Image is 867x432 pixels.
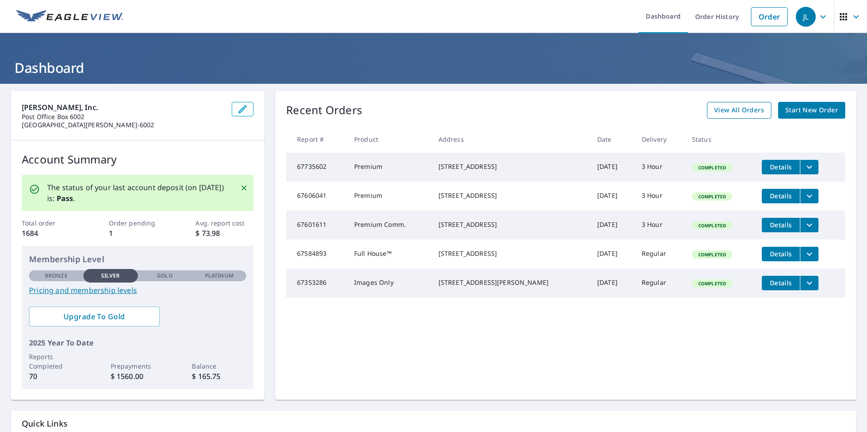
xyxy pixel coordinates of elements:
[800,276,818,290] button: filesDropdownBtn-67353286
[693,280,731,287] span: Completed
[22,151,253,168] p: Account Summary
[286,211,347,240] td: 67601611
[800,189,818,203] button: filesDropdownBtn-67606041
[767,163,794,171] span: Details
[634,211,685,240] td: 3 Hour
[590,126,634,153] th: Date
[347,269,431,298] td: Images Only
[634,126,685,153] th: Delivery
[286,153,347,182] td: 67735602
[101,272,120,280] p: Silver
[347,182,431,211] td: Premium
[590,269,634,298] td: [DATE]
[22,218,80,228] p: Total order
[707,102,771,119] a: View All Orders
[762,247,800,261] button: detailsBtn-67584893
[22,102,224,113] p: [PERSON_NAME], Inc.
[111,361,165,371] p: Prepayments
[762,218,800,232] button: detailsBtn-67601611
[286,126,347,153] th: Report #
[800,218,818,232] button: filesDropdownBtn-67601611
[785,105,838,116] span: Start New Order
[286,182,347,211] td: 67606041
[438,162,583,171] div: [STREET_ADDRESS]
[634,182,685,211] td: 3 Hour
[29,352,83,371] p: Reports Completed
[800,247,818,261] button: filesDropdownBtn-67584893
[22,121,224,129] p: [GEOGRAPHIC_DATA][PERSON_NAME]-6002
[22,113,224,121] p: Post Office Box 6002
[286,269,347,298] td: 67353286
[714,105,764,116] span: View All Orders
[29,285,246,296] a: Pricing and membership levels
[762,276,800,290] button: detailsBtn-67353286
[109,228,167,239] p: 1
[22,228,80,239] p: 1684
[590,240,634,269] td: [DATE]
[286,240,347,269] td: 67584893
[634,269,685,298] td: Regular
[36,312,152,322] span: Upgrade To Gold
[751,7,788,26] a: Order
[57,193,73,203] b: Pass
[767,250,794,258] span: Details
[45,272,68,280] p: Bronze
[47,182,229,204] p: The status of your last account deposit (on [DATE]) is: .
[11,58,856,77] h1: Dashboard
[634,240,685,269] td: Regular
[192,371,246,382] p: $ 165.75
[347,153,431,182] td: Premium
[767,192,794,200] span: Details
[29,307,160,326] a: Upgrade To Gold
[590,182,634,211] td: [DATE]
[29,371,83,382] p: 70
[767,221,794,229] span: Details
[438,191,583,200] div: [STREET_ADDRESS]
[195,218,253,228] p: Avg. report cost
[796,7,816,27] div: JL
[590,211,634,240] td: [DATE]
[29,253,246,265] p: Membership Level
[157,272,172,280] p: Gold
[693,164,731,171] span: Completed
[195,228,253,239] p: $ 73.98
[634,153,685,182] td: 3 Hour
[347,240,431,269] td: Full House™
[205,272,234,280] p: Platinum
[778,102,845,119] a: Start New Order
[192,361,246,371] p: Balance
[767,278,794,287] span: Details
[431,126,590,153] th: Address
[762,160,800,174] button: detailsBtn-67735602
[16,10,123,24] img: EV Logo
[347,211,431,240] td: Premium Comm.
[109,218,167,228] p: Order pending
[693,251,731,258] span: Completed
[438,278,583,287] div: [STREET_ADDRESS][PERSON_NAME]
[590,153,634,182] td: [DATE]
[693,222,731,229] span: Completed
[29,337,246,348] p: 2025 Year To Date
[238,182,250,194] button: Close
[762,189,800,203] button: detailsBtn-67606041
[693,193,731,200] span: Completed
[22,418,845,429] p: Quick Links
[438,220,583,229] div: [STREET_ADDRESS]
[111,371,165,382] p: $ 1560.00
[800,160,818,174] button: filesDropdownBtn-67735602
[438,249,583,258] div: [STREET_ADDRESS]
[347,126,431,153] th: Product
[685,126,755,153] th: Status
[286,102,362,119] p: Recent Orders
